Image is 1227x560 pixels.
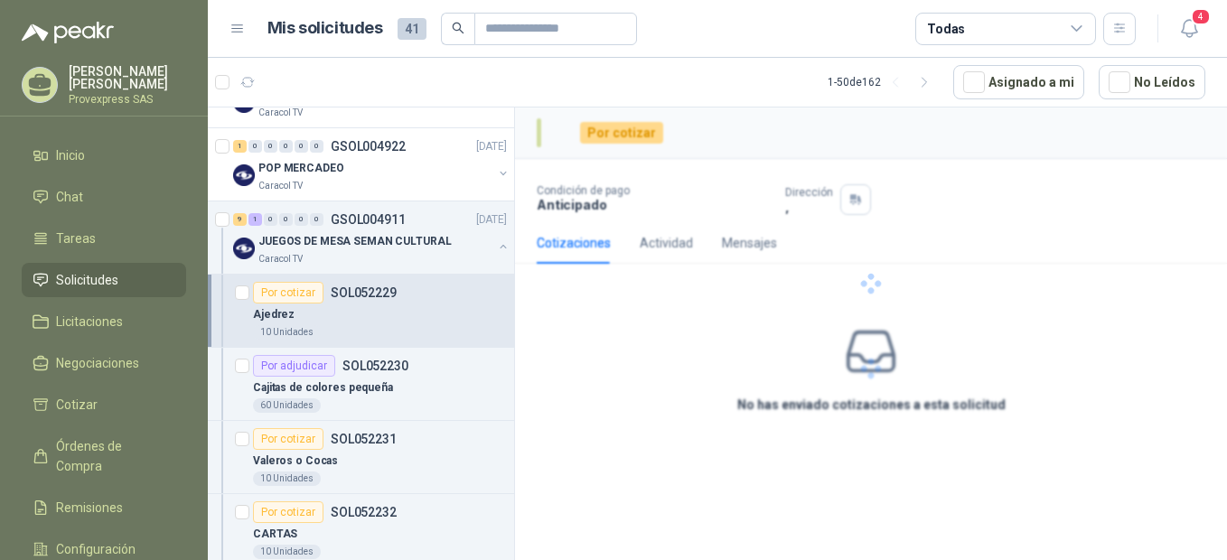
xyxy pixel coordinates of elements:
p: [DATE] [476,211,507,229]
span: 4 [1191,8,1211,25]
img: Logo peakr [22,22,114,43]
p: SOL052230 [342,359,408,372]
a: Órdenes de Compra [22,429,186,483]
div: 10 Unidades [253,325,321,340]
div: 10 Unidades [253,471,321,486]
div: 0 [279,140,293,153]
p: Valeros o Cocas [253,453,338,470]
img: Company Logo [233,164,255,186]
p: CARTAS [253,526,297,543]
span: Licitaciones [56,312,123,331]
a: Tareas [22,221,186,256]
p: GSOL004911 [331,213,406,226]
a: Chat [22,180,186,214]
span: Inicio [56,145,85,165]
p: SOL052229 [331,286,397,299]
a: Solicitudes [22,263,186,297]
span: Configuración [56,539,136,559]
img: Company Logo [233,238,255,259]
div: 1 - 50 de 162 [828,68,939,97]
div: 9 [233,213,247,226]
span: Tareas [56,229,96,248]
div: Por adjudicar [253,355,335,377]
p: JUEGOS DE MESA SEMAN CULTURAL [258,233,452,250]
h1: Mis solicitudes [267,15,383,42]
div: Por cotizar [253,501,323,523]
p: GSOL004922 [331,140,406,153]
span: 41 [398,18,426,40]
a: Negociaciones [22,346,186,380]
span: Remisiones [56,498,123,518]
div: 0 [310,140,323,153]
p: [DATE] [476,138,507,155]
p: Caracol TV [258,106,303,120]
a: 1 0 0 0 0 0 GSOL004922[DATE] Company LogoPOP MERCADEOCaracol TV [233,135,510,193]
div: Todas [927,19,965,39]
a: Por cotizarSOL052231Valeros o Cocas10 Unidades [208,421,514,494]
p: Caracol TV [258,252,303,266]
div: Por cotizar [253,282,323,303]
a: Por adjudicarSOL052230Cajitas de colores pequeña60 Unidades [208,348,514,421]
div: 1 [233,140,247,153]
a: Remisiones [22,490,186,525]
div: 1 [248,213,262,226]
button: Asignado a mi [953,65,1084,99]
p: SOL052231 [331,433,397,445]
a: Licitaciones [22,304,186,339]
button: 4 [1173,13,1205,45]
a: 9 1 0 0 0 0 GSOL004911[DATE] Company LogoJUEGOS DE MESA SEMAN CULTURALCaracol TV [233,209,510,266]
div: 0 [264,213,277,226]
p: Cajitas de colores pequeña [253,379,393,397]
p: POP MERCADEO [258,160,344,177]
div: 0 [279,213,293,226]
p: [PERSON_NAME] [PERSON_NAME] [69,65,186,90]
div: 0 [295,213,308,226]
div: 0 [295,140,308,153]
span: Chat [56,187,83,207]
div: 0 [264,140,277,153]
div: 0 [310,213,323,226]
p: Ajedrez [253,306,295,323]
p: Caracol TV [258,179,303,193]
div: 0 [248,140,262,153]
button: No Leídos [1099,65,1205,99]
p: Provexpress SAS [69,94,186,105]
span: Negociaciones [56,353,139,373]
span: Solicitudes [56,270,118,290]
div: 60 Unidades [253,398,321,413]
span: Órdenes de Compra [56,436,169,476]
span: Cotizar [56,395,98,415]
div: Por cotizar [253,428,323,450]
span: search [452,22,464,34]
div: 10 Unidades [253,545,321,559]
a: Por cotizarSOL052229Ajedrez10 Unidades [208,275,514,348]
a: Cotizar [22,387,186,422]
a: Inicio [22,138,186,173]
p: SOL052232 [331,506,397,518]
